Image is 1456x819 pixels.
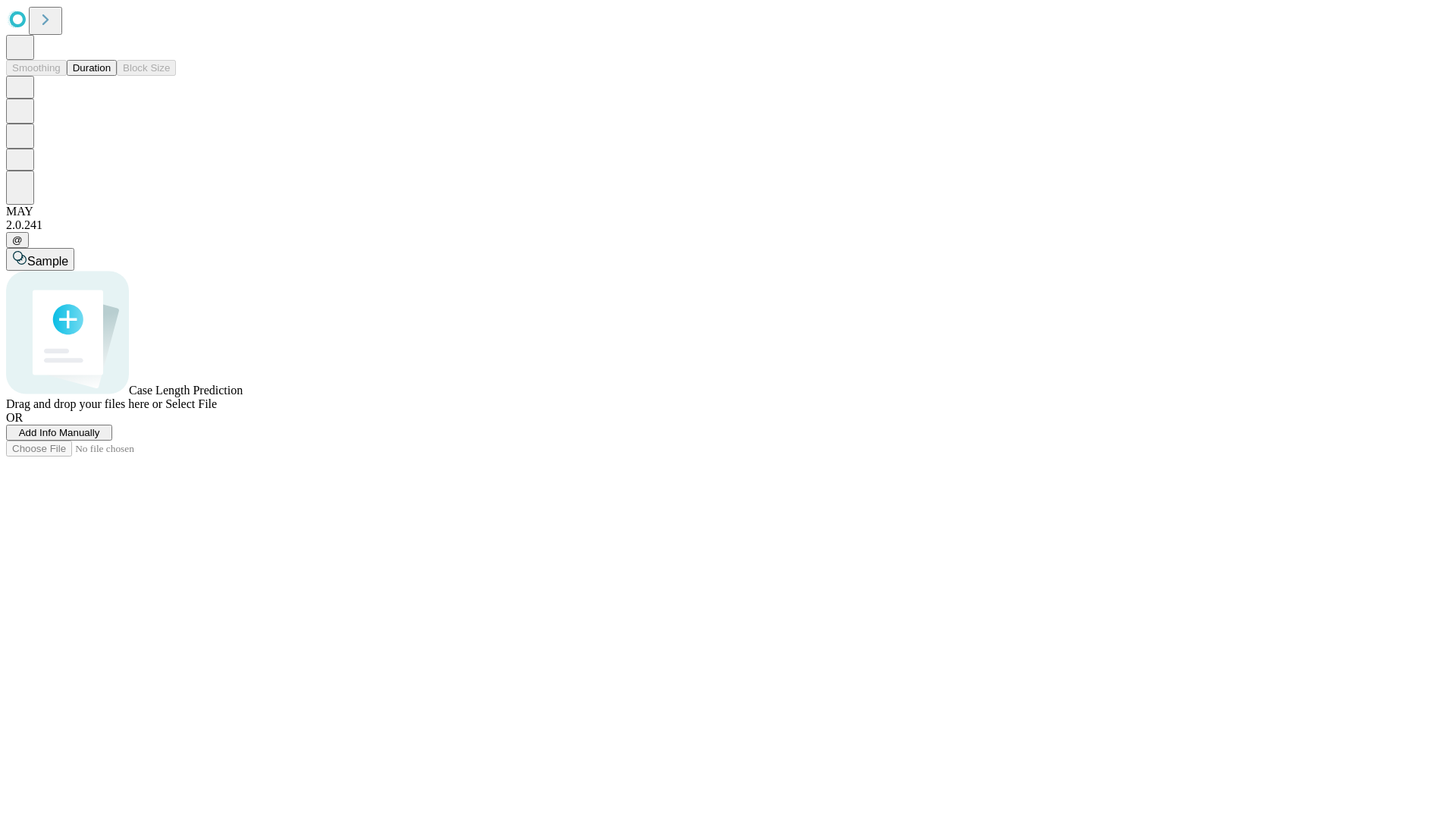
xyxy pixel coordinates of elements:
[12,234,23,246] span: @
[6,218,1450,232] div: 2.0.241
[165,397,217,410] span: Select File
[6,205,1450,218] div: MAY
[27,255,68,268] span: Sample
[6,397,162,410] span: Drag and drop your files here or
[6,411,23,424] span: OR
[6,232,29,248] button: @
[19,427,100,438] span: Add Info Manually
[6,425,112,441] button: Add Info Manually
[129,384,243,397] span: Case Length Prediction
[6,60,67,76] button: Smoothing
[67,60,117,76] button: Duration
[117,60,176,76] button: Block Size
[6,248,74,271] button: Sample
